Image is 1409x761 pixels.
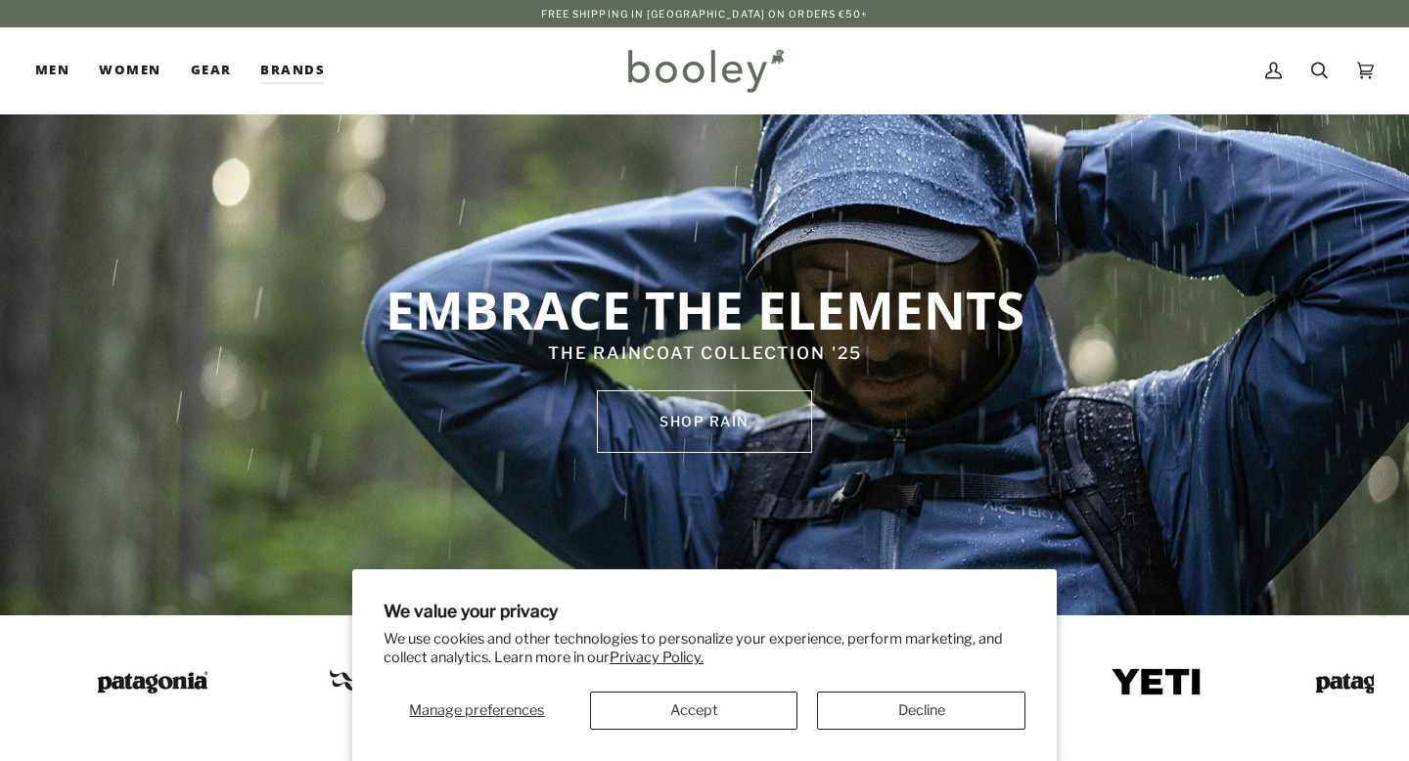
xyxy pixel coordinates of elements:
p: THE RAINCOAT COLLECTION '25 [293,341,1116,367]
a: Women [84,27,175,113]
p: EMBRACE THE ELEMENTS [293,277,1116,341]
button: Accept [590,692,798,730]
a: Men [35,27,84,113]
p: Free Shipping in [GEOGRAPHIC_DATA] on Orders €50+ [541,6,869,22]
a: Brands [246,27,340,113]
p: We use cookies and other technologies to personalize your experience, perform marketing, and coll... [384,630,1025,667]
span: Brands [260,61,325,80]
span: Men [35,61,69,80]
span: Women [99,61,160,80]
span: Gear [191,61,232,80]
h2: We value your privacy [384,601,1025,621]
a: Privacy Policy. [610,649,704,666]
a: Gear [176,27,247,113]
a: SHOP rain [597,390,812,453]
button: Manage preferences [384,692,570,730]
button: Decline [817,692,1025,730]
img: Booley [619,42,791,99]
span: Manage preferences [409,701,544,719]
